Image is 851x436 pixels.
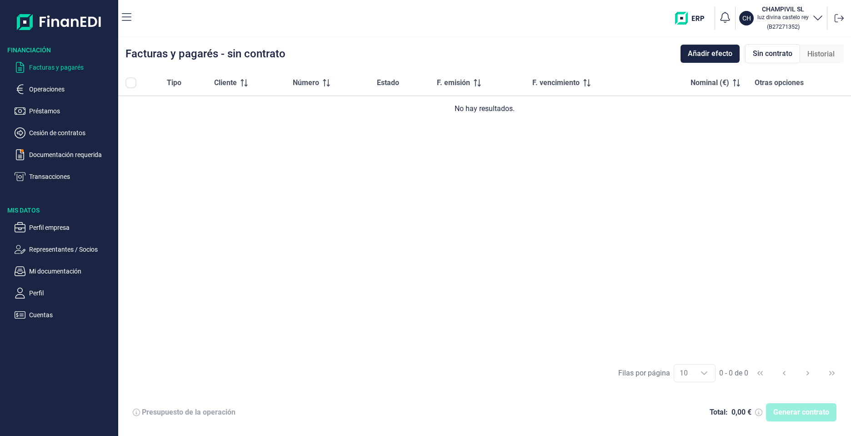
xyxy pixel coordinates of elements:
[29,84,115,95] p: Operaciones
[167,77,181,88] span: Tipo
[29,222,115,233] p: Perfil empresa
[15,106,115,117] button: Préstamos
[29,288,115,299] p: Perfil
[15,149,115,160] button: Documentación requerida
[532,77,580,88] span: F. vencimiento
[807,49,835,60] span: Historial
[691,77,729,88] span: Nominal (€)
[797,362,819,384] button: Next Page
[377,77,399,88] span: Estado
[29,127,115,138] p: Cesión de contratos
[688,48,732,59] span: Añadir efecto
[739,5,823,32] button: CHCHAMPIVIL SLluz divina castelo rey(B27271352)
[757,5,809,14] h3: CHAMPIVIL SL
[29,244,115,255] p: Representantes / Socios
[17,7,102,36] img: Logo de aplicación
[773,362,795,384] button: Previous Page
[675,12,711,25] img: erp
[125,103,844,114] div: No hay resultados.
[15,62,115,73] button: Facturas y pagarés
[693,365,715,382] div: Choose
[749,362,771,384] button: First Page
[29,171,115,182] p: Transacciones
[15,127,115,138] button: Cesión de contratos
[731,408,751,417] div: 0,00 €
[125,48,285,59] div: Facturas y pagarés - sin contrato
[29,149,115,160] p: Documentación requerida
[15,222,115,233] button: Perfil empresa
[29,266,115,277] p: Mi documentación
[767,23,800,30] small: Copiar cif
[757,14,809,21] p: luz divina castelo rey
[681,45,740,63] button: Añadir efecto
[15,171,115,182] button: Transacciones
[755,77,804,88] span: Otras opciones
[15,309,115,320] button: Cuentas
[29,106,115,117] p: Préstamos
[710,408,728,417] div: Total:
[719,370,748,377] span: 0 - 0 de 0
[753,48,792,59] span: Sin contrato
[742,14,751,23] p: CH
[618,368,670,379] div: Filas por página
[745,44,800,63] div: Sin contrato
[437,77,470,88] span: F. emisión
[15,84,115,95] button: Operaciones
[15,266,115,277] button: Mi documentación
[29,62,115,73] p: Facturas y pagarés
[29,309,115,320] p: Cuentas
[15,244,115,255] button: Representantes / Socios
[293,77,319,88] span: Número
[125,77,136,88] div: All items unselected
[15,288,115,299] button: Perfil
[142,408,235,417] div: Presupuesto de la operación
[821,362,843,384] button: Last Page
[214,77,237,88] span: Cliente
[800,45,842,63] div: Historial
